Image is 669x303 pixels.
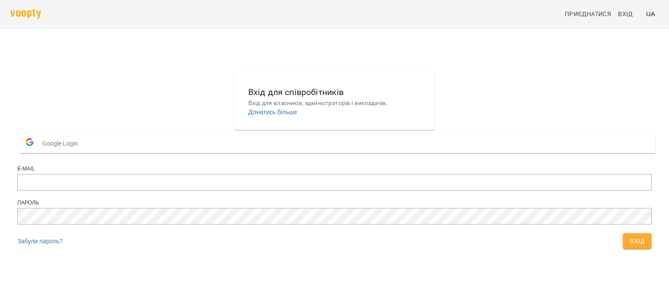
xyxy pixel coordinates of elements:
[42,135,82,152] span: Google Login
[248,85,421,99] h6: Вхід для співробітників
[618,9,633,19] span: Вхід
[642,6,659,22] button: UA
[561,6,615,22] a: Приєднатися
[565,9,611,19] span: Приєднатися
[17,165,652,173] div: E-mail
[17,238,63,245] a: Забули пароль?
[10,9,41,18] img: voopty.png
[241,78,428,123] button: Вхід для співробітниківВхід для власників, адміністраторів і викладачів.Дізнатись більше
[248,109,297,116] a: Дізнатись більше
[17,199,652,207] div: Пароль
[248,99,421,108] p: Вхід для власників, адміністраторів і викладачів.
[615,6,642,22] a: Вхід
[623,233,652,249] button: Вхід
[21,133,655,153] button: Google Login
[630,236,645,246] span: Вхід
[646,9,655,18] span: UA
